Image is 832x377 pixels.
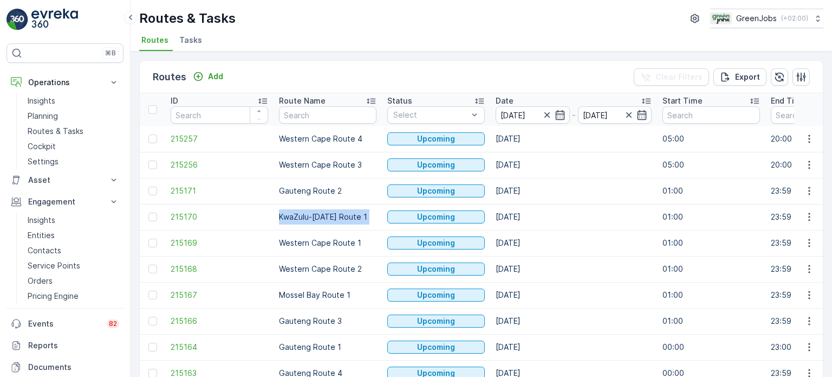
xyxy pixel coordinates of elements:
[417,212,455,222] p: Upcoming
[28,215,55,226] p: Insights
[148,291,157,299] div: Toggle Row Selected
[23,124,123,139] a: Routes & Tasks
[28,340,119,351] p: Reports
[28,175,102,186] p: Asset
[417,342,455,353] p: Upcoming
[28,126,83,137] p: Routes & Tasks
[171,106,268,124] input: Search
[28,77,102,88] p: Operations
[148,135,157,143] div: Toggle Row Selected
[171,238,268,248] a: 215169
[657,204,765,230] td: 01:00
[274,256,382,282] td: Western Cape Route 2
[657,256,765,282] td: 01:00
[171,133,268,144] a: 215257
[188,70,227,83] button: Add
[23,154,123,169] a: Settings
[139,10,236,27] p: Routes & Tasks
[23,289,123,304] a: Pricing Engine
[28,245,61,256] p: Contacts
[490,256,657,282] td: [DATE]
[387,95,412,106] p: Status
[417,238,455,248] p: Upcoming
[141,35,168,46] span: Routes
[28,196,102,207] p: Engagement
[274,230,382,256] td: Western Cape Route 1
[23,93,123,108] a: Insights
[171,159,268,170] span: 215256
[490,152,657,178] td: [DATE]
[771,95,806,106] p: End Time
[736,13,777,24] p: GreenJobs
[28,95,55,106] p: Insights
[171,342,268,353] span: 215164
[148,343,157,352] div: Toggle Row Selected
[781,14,808,23] p: ( +02:00 )
[274,126,382,152] td: Western Cape Route 4
[171,264,268,274] span: 215168
[572,108,576,122] p: -
[28,156,58,167] p: Settings
[148,317,157,325] div: Toggle Row Selected
[735,72,760,82] p: Export
[496,95,513,106] p: Date
[148,187,157,195] div: Toggle Row Selected
[6,72,123,93] button: Operations
[417,290,455,301] p: Upcoming
[490,126,657,152] td: [DATE]
[662,106,760,124] input: Search
[148,161,157,169] div: Toggle Row Selected
[279,106,376,124] input: Search
[171,212,268,222] a: 215170
[417,316,455,327] p: Upcoming
[179,35,202,46] span: Tasks
[105,49,116,57] p: ⌘B
[148,239,157,247] div: Toggle Row Selected
[387,289,485,302] button: Upcoming
[274,178,382,204] td: Gauteng Route 2
[28,318,100,329] p: Events
[6,9,28,30] img: logo
[23,258,123,273] a: Service Points
[655,72,703,82] p: Clear Filters
[31,9,78,30] img: logo_light-DOdMpM7g.png
[417,186,455,196] p: Upcoming
[490,334,657,360] td: [DATE]
[387,210,485,223] button: Upcoming
[6,335,123,356] a: Reports
[490,204,657,230] td: [DATE]
[171,186,268,196] a: 215171
[393,110,468,120] p: Select
[417,159,455,170] p: Upcoming
[6,191,123,213] button: Engagement
[417,133,455,144] p: Upcoming
[28,260,80,271] p: Service Points
[662,95,703,106] p: Start Time
[148,213,157,221] div: Toggle Row Selected
[6,313,123,335] a: Events82
[171,290,268,301] span: 215167
[28,230,55,241] p: Entities
[657,334,765,360] td: 00:00
[171,95,178,106] p: ID
[657,282,765,308] td: 01:00
[657,126,765,152] td: 05:00
[387,237,485,250] button: Upcoming
[28,276,53,286] p: Orders
[171,316,268,327] a: 215166
[490,308,657,334] td: [DATE]
[387,263,485,276] button: Upcoming
[23,213,123,228] a: Insights
[279,95,326,106] p: Route Name
[578,106,652,124] input: dd/mm/yyyy
[657,230,765,256] td: 01:00
[387,132,485,145] button: Upcoming
[23,228,123,243] a: Entities
[23,139,123,154] a: Cockpit
[274,204,382,230] td: KwaZulu-[DATE] Route 1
